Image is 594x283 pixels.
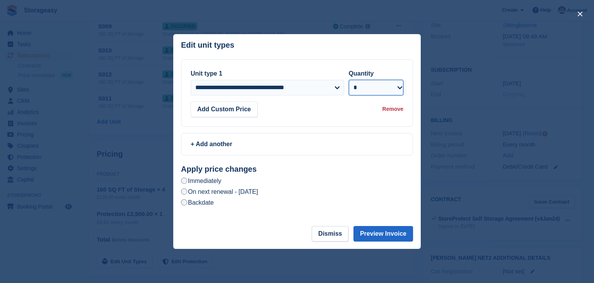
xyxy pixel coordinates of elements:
[181,188,187,195] input: On next renewal - [DATE]
[349,70,374,77] label: Quantity
[191,70,222,77] label: Unit type 1
[312,226,348,242] button: Dismiss
[181,41,234,50] p: Edit unit types
[181,165,257,173] strong: Apply price changes
[191,102,258,117] button: Add Custom Price
[181,177,221,185] label: Immediately
[181,198,214,207] label: Backdate
[574,8,586,20] button: close
[382,105,403,113] div: Remove
[181,199,187,205] input: Backdate
[353,226,413,242] button: Preview Invoice
[181,188,258,196] label: On next renewal - [DATE]
[181,178,187,184] input: Immediately
[191,140,403,149] div: + Add another
[181,133,413,155] a: + Add another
